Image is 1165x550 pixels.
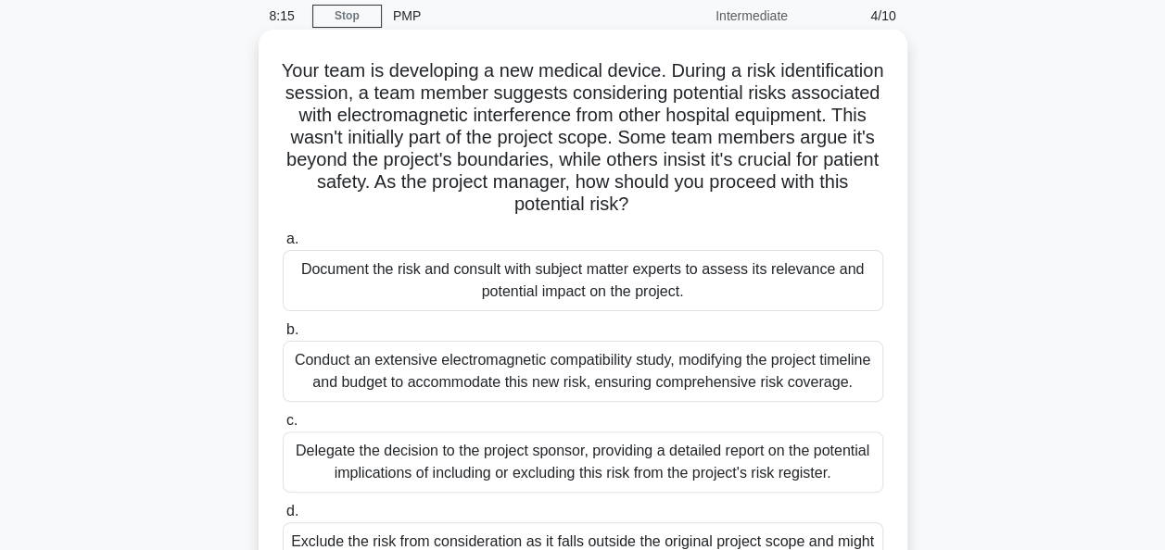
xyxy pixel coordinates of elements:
div: Document the risk and consult with subject matter experts to assess its relevance and potential i... [283,250,883,311]
span: a. [286,231,298,246]
h5: Your team is developing a new medical device. During a risk identification session, a team member... [281,59,885,217]
span: d. [286,503,298,519]
span: b. [286,321,298,337]
div: Delegate the decision to the project sponsor, providing a detailed report on the potential implic... [283,431,883,493]
span: c. [286,412,298,428]
a: Stop [312,5,382,28]
div: Conduct an extensive electromagnetic compatibility study, modifying the project timeline and budg... [283,341,883,402]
